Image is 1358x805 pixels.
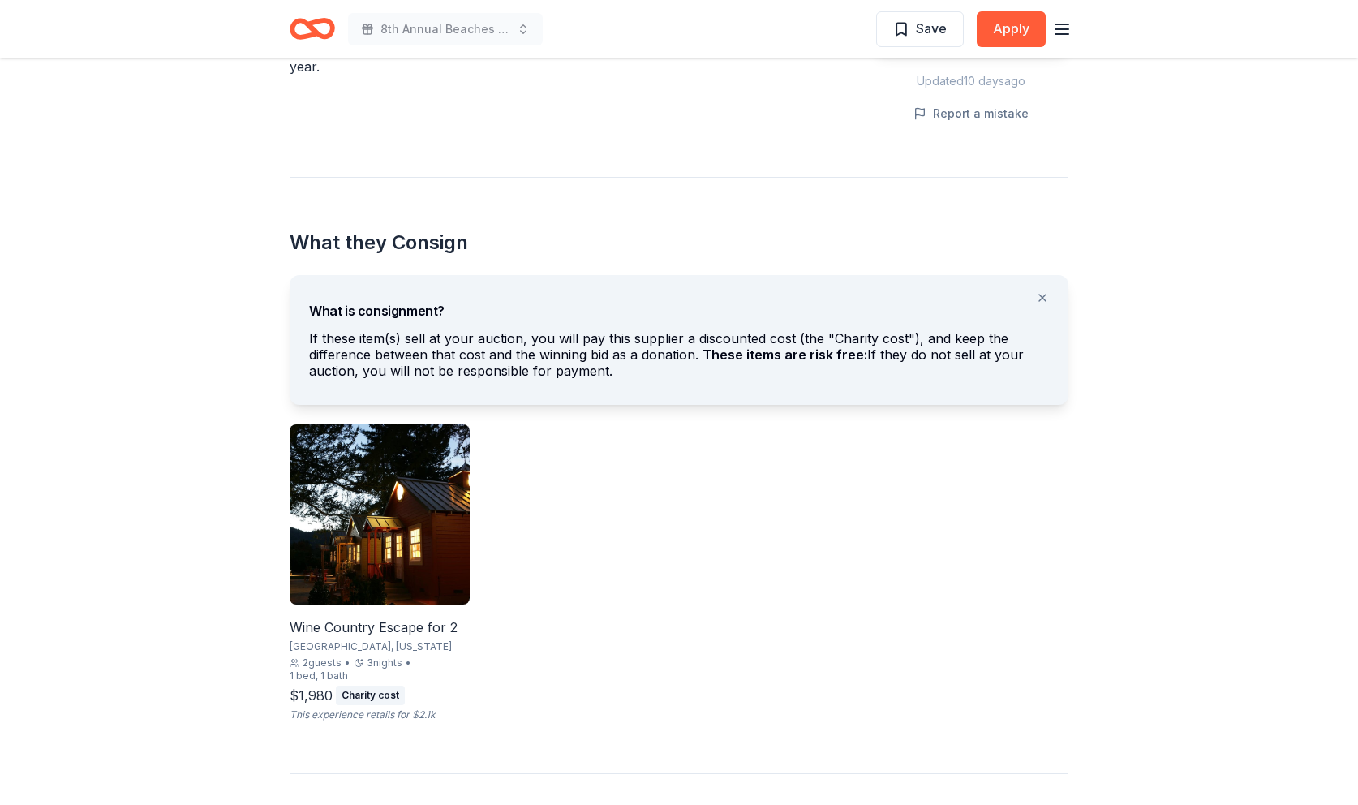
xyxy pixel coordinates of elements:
[309,330,1049,385] div: If these item(s) sell at your auction, you will pay this supplier a discounted cost (the "Charity...
[290,424,470,605] img: Image for Wine Country Escape for 2
[290,708,470,721] div: This experience retails for $2.1k
[916,18,947,39] span: Save
[367,656,402,669] span: 3 nights
[290,640,470,653] div: [GEOGRAPHIC_DATA], [US_STATE]
[303,656,342,669] span: 2 guests
[290,10,335,48] a: Home
[380,19,510,39] span: 8th Annual Beaches Tour of Homes
[406,656,411,669] div: •
[348,13,543,45] button: 8th Annual Beaches Tour of Homes
[336,686,405,705] div: Charity cost
[703,347,867,363] span: These items are risk free:
[290,230,1068,256] h2: What they Consign
[290,669,348,682] div: 1 bed, 1 bath
[290,686,333,705] div: $1,980
[290,618,470,637] div: Wine Country Escape for 2
[913,104,1029,123] button: Report a mistake
[345,656,350,669] div: •
[874,71,1068,91] div: Updated 10 days ago
[309,288,1049,321] div: What is consignment?
[977,11,1046,47] button: Apply
[876,11,964,47] button: Save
